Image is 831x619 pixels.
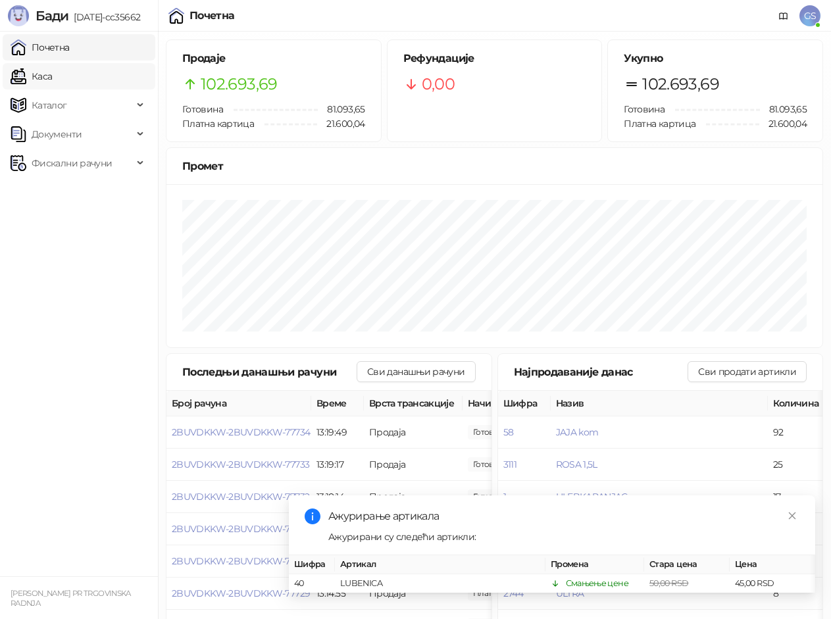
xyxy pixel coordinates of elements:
[172,491,309,503] button: 2BUVDKKW-2BUVDKKW-77732
[289,555,335,574] th: Шифра
[403,51,586,66] h5: Рефундације
[11,589,131,608] small: [PERSON_NAME] PR TRGOVINSKA RADNJA
[556,491,628,503] button: HLEBKARANJAC
[364,481,463,513] td: Продаја
[556,426,599,438] button: JAJA kom
[566,577,628,590] div: Смањење цене
[788,511,797,520] span: close
[289,574,335,593] td: 40
[8,5,29,26] img: Logo
[759,116,807,131] span: 21.600,04
[649,578,688,588] span: 50,00 RSD
[468,457,513,472] span: 1.805,00
[551,391,768,416] th: Назив
[68,11,140,23] span: [DATE]-cc35662
[364,449,463,481] td: Продаја
[498,391,551,416] th: Шифра
[422,72,455,97] span: 0,00
[644,555,730,574] th: Стара цена
[624,51,807,66] h5: Укупно
[11,63,52,89] a: Каса
[166,391,311,416] th: Број рачуна
[768,449,827,481] td: 25
[364,416,463,449] td: Продаја
[760,102,807,116] span: 81.093,65
[172,458,309,470] button: 2BUVDKKW-2BUVDKKW-77733
[799,5,820,26] span: GS
[768,416,827,449] td: 92
[503,426,514,438] button: 58
[182,158,807,174] div: Промет
[317,116,365,131] span: 21.600,04
[328,530,799,544] div: Ажурирани су следећи артикли:
[182,118,254,130] span: Платна картица
[768,481,827,513] td: 17
[11,34,70,61] a: Почетна
[311,481,364,513] td: 13:18:14
[730,555,815,574] th: Цена
[468,489,513,504] span: 746,20
[182,51,365,66] h5: Продаје
[189,11,235,21] div: Почетна
[468,425,513,439] span: 135,00
[172,555,310,567] button: 2BUVDKKW-2BUVDKKW-77730
[311,416,364,449] td: 13:19:49
[730,574,815,593] td: 45,00 RSD
[32,150,112,176] span: Фискални рачуни
[364,391,463,416] th: Врста трансакције
[328,508,799,524] div: Ажурирање артикала
[305,508,320,524] span: info-circle
[182,103,223,115] span: Готовина
[503,458,516,470] button: 3111
[32,121,82,147] span: Документи
[335,574,545,593] td: LUBENICA
[318,102,365,116] span: 81.093,65
[624,103,665,115] span: Готовина
[311,449,364,481] td: 13:19:17
[32,92,67,118] span: Каталог
[545,555,644,574] th: Промена
[36,8,68,24] span: Бади
[785,508,799,523] a: Close
[357,361,475,382] button: Сви данашњи рачуни
[172,426,310,438] button: 2BUVDKKW-2BUVDKKW-77734
[556,458,597,470] button: ROSA 1,5L
[172,587,310,599] button: 2BUVDKKW-2BUVDKKW-77729
[182,364,357,380] div: Последњи данашњи рачуни
[642,72,719,97] span: 102.693,69
[172,523,307,535] button: 2BUVDKKW-2BUVDKKW-77731
[311,391,364,416] th: Време
[201,72,278,97] span: 102.693,69
[768,391,827,416] th: Количина
[773,5,794,26] a: Документација
[463,391,594,416] th: Начини плаћања
[688,361,807,382] button: Сви продати артикли
[335,555,545,574] th: Артикал
[514,364,688,380] div: Најпродаваније данас
[503,491,506,503] button: 1
[624,118,695,130] span: Платна картица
